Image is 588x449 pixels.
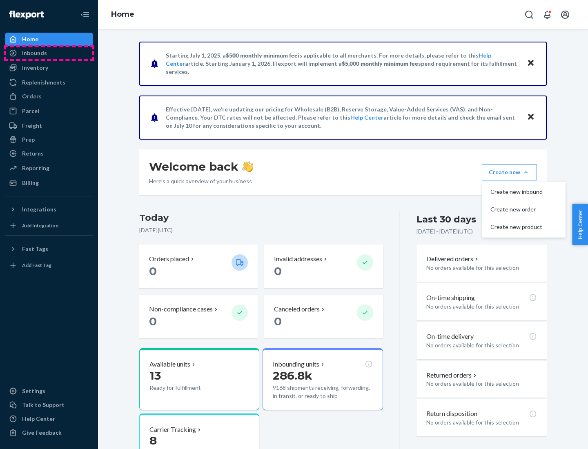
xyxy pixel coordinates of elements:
[111,10,134,19] a: Home
[5,104,93,118] a: Parcel
[139,226,383,234] p: [DATE] ( UTC )
[426,332,474,341] p: On-time delivery
[22,35,38,43] div: Home
[5,147,93,160] a: Returns
[526,111,536,123] button: Close
[274,305,320,314] p: Canceled orders
[5,242,93,256] button: Fast Tags
[274,264,282,278] span: 0
[526,58,536,69] button: Close
[426,409,477,418] p: Return disposition
[9,11,44,19] img: Flexport logo
[539,7,555,23] button: Open notifications
[105,3,141,27] ol: breadcrumbs
[22,92,42,100] div: Orders
[426,341,537,349] p: No orders available for this selection
[350,114,383,121] a: Help Center
[416,227,473,236] p: [DATE] - [DATE] ( UTC )
[5,76,93,89] a: Replenishments
[22,136,35,144] div: Prep
[264,295,383,338] button: Canceled orders 0
[22,49,47,57] div: Inbounds
[5,133,93,146] a: Prep
[521,7,537,23] button: Open Search Box
[149,305,213,314] p: Non-compliance cases
[5,385,93,398] a: Settings
[22,415,55,423] div: Help Center
[426,302,537,311] p: No orders available for this selection
[149,360,190,369] p: Available units
[149,159,253,174] h1: Welcome back
[22,429,62,437] div: Give Feedback
[149,425,196,434] p: Carrier Tracking
[426,380,537,388] p: No orders available for this selection
[482,164,537,180] button: Create newCreate new inboundCreate new orderCreate new product
[5,203,93,216] button: Integrations
[5,398,93,411] a: Talk to Support
[22,78,65,87] div: Replenishments
[5,61,93,74] a: Inventory
[5,176,93,189] a: Billing
[426,264,537,272] p: No orders available for this selection
[139,245,258,288] button: Orders placed 0
[22,387,45,395] div: Settings
[490,207,543,212] span: Create new order
[139,295,258,338] button: Non-compliance cases 0
[273,369,312,382] span: 286.8k
[149,254,189,264] p: Orders placed
[226,52,298,59] span: $500 monthly minimum fee
[22,205,56,213] div: Integrations
[490,224,543,230] span: Create new product
[149,369,161,382] span: 13
[263,348,383,410] button: Inbounding units286.8k9168 shipments receiving, forwarding, in transit, or ready to ship
[5,412,93,425] a: Help Center
[484,201,564,218] button: Create new order
[5,219,93,232] a: Add Integration
[5,90,93,103] a: Orders
[149,433,157,447] span: 8
[273,384,372,400] p: 9168 shipments receiving, forwarding, in transit, or ready to ship
[22,179,39,187] div: Billing
[426,371,478,380] button: Returned orders
[490,189,543,195] span: Create new inbound
[264,245,383,288] button: Invalid addresses 0
[22,222,58,229] div: Add Integration
[426,293,475,302] p: On-time shipping
[5,426,93,439] button: Give Feedback
[77,7,93,23] button: Close Navigation
[557,7,573,23] button: Open account menu
[5,33,93,46] a: Home
[274,314,282,328] span: 0
[149,177,253,185] p: Here’s a quick overview of your business
[5,162,93,175] a: Reporting
[416,213,476,226] div: Last 30 days
[5,259,93,272] a: Add Fast Tag
[426,254,480,264] button: Delivered orders
[22,122,42,130] div: Freight
[22,64,48,72] div: Inventory
[166,51,519,76] p: Starting July 1, 2025, a is applicable to all merchants. For more details, please refer to this a...
[273,360,319,369] p: Inbounding units
[5,119,93,132] a: Freight
[149,384,225,392] p: Ready for fulfillment
[274,254,322,264] p: Invalid addresses
[22,164,49,172] div: Reporting
[22,401,65,409] div: Talk to Support
[166,105,519,130] p: Effective [DATE], we're updating our pricing for Wholesale (B2B), Reserve Storage, Value-Added Se...
[5,47,93,60] a: Inbounds
[149,264,157,278] span: 0
[22,107,39,115] div: Parcel
[242,161,253,172] img: hand-wave emoji
[342,60,418,67] span: $5,000 monthly minimum fee
[426,418,537,427] p: No orders available for this selection
[139,211,383,224] h3: Today
[22,245,48,253] div: Fast Tags
[22,262,51,269] div: Add Fast Tag
[572,204,588,245] button: Help Center
[22,149,44,158] div: Returns
[484,183,564,201] button: Create new inbound
[484,218,564,236] button: Create new product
